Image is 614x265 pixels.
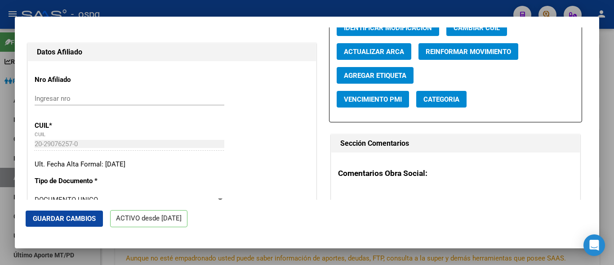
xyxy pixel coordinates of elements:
p: ACTIVO desde [DATE] [110,210,187,228]
h1: Sección Comentarios [340,138,571,149]
span: Categoria [423,95,459,103]
button: Cambiar CUIL [446,19,507,36]
span: Guardar Cambios [33,215,96,223]
button: Vencimiento PMI [337,91,409,108]
p: Tipo de Documento * [35,176,117,186]
span: Reinformar Movimiento [426,48,511,56]
span: Identificar Modificación [344,24,432,32]
h1: Datos Afiliado [37,47,307,58]
button: Guardar Cambios [26,211,103,227]
span: DOCUMENTO UNICO [35,196,98,204]
button: Identificar Modificación [337,19,439,36]
button: Actualizar ARCA [337,43,411,60]
span: Vencimiento PMI [344,95,402,103]
span: Agregar Etiqueta [344,72,406,80]
p: CUIL [35,121,117,131]
h3: Comentarios Obra Social: [338,167,573,179]
div: Ult. Fecha Alta Formal: [DATE] [35,159,309,170]
span: Cambiar CUIL [454,24,500,32]
button: Categoria [416,91,467,108]
p: Nro Afiliado [35,75,117,85]
span: Actualizar ARCA [344,48,404,56]
div: Open Intercom Messenger [583,234,605,256]
button: Reinformar Movimiento [418,43,518,60]
button: Agregar Etiqueta [337,67,414,84]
